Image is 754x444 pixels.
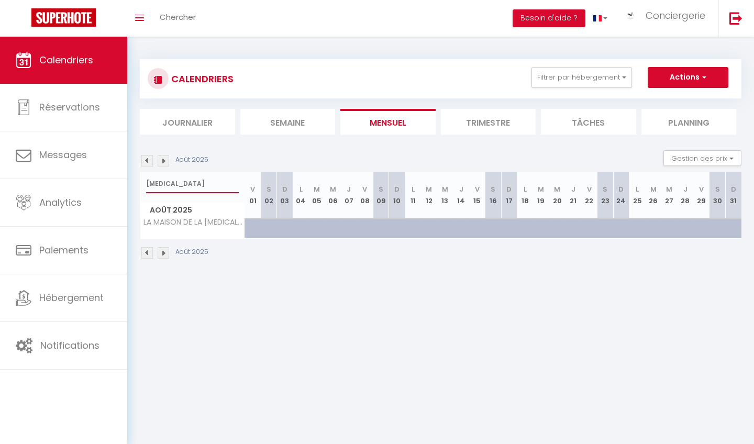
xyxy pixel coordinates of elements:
abbr: V [587,184,592,194]
img: Super Booking [31,8,96,27]
abbr: S [267,184,271,194]
abbr: D [282,184,287,194]
th: 18 [517,172,534,218]
th: 23 [597,172,614,218]
abbr: S [491,184,495,194]
th: 13 [437,172,453,218]
th: 06 [325,172,341,218]
abbr: S [603,184,607,194]
h3: CALENDRIERS [169,67,234,91]
th: 15 [469,172,485,218]
th: 30 [709,172,726,218]
abbr: V [699,184,704,194]
th: 22 [581,172,597,218]
span: Messages [39,148,87,161]
th: 29 [693,172,709,218]
li: Semaine [240,109,336,135]
abbr: M [442,184,448,194]
th: 31 [725,172,741,218]
th: 02 [261,172,277,218]
th: 03 [277,172,293,218]
img: logout [729,12,742,25]
button: Gestion des prix [663,150,741,166]
th: 26 [645,172,661,218]
th: 19 [533,172,549,218]
p: Août 2025 [175,247,208,257]
span: Analytics [39,196,82,209]
span: Notifications [40,339,99,352]
th: 12 [421,172,437,218]
th: 05 [309,172,325,218]
button: Filtrer par hébergement [531,67,632,88]
th: 17 [501,172,517,218]
span: Réservations [39,101,100,114]
abbr: D [618,184,624,194]
abbr: L [412,184,415,194]
abbr: J [571,184,575,194]
abbr: M [314,184,320,194]
abbr: J [347,184,351,194]
th: 04 [293,172,309,218]
th: 21 [565,172,581,218]
button: Actions [648,67,728,88]
button: Besoin d'aide ? [513,9,585,27]
li: Journalier [140,109,235,135]
input: Rechercher un logement... [146,174,239,193]
span: Conciergerie [646,9,705,22]
li: Tâches [541,109,636,135]
th: 16 [485,172,501,218]
th: 09 [373,172,389,218]
abbr: M [538,184,544,194]
abbr: J [459,184,463,194]
th: 25 [629,172,646,218]
th: 27 [661,172,678,218]
li: Trimestre [441,109,536,135]
button: Ouvrir le widget de chat LiveChat [8,4,40,36]
th: 28 [678,172,694,218]
span: Hébergement [39,291,104,304]
th: 07 [341,172,357,218]
span: Paiements [39,243,88,257]
abbr: L [300,184,303,194]
abbr: M [666,184,672,194]
abbr: M [330,184,336,194]
abbr: L [524,184,527,194]
abbr: L [636,184,639,194]
th: 14 [453,172,469,218]
img: ... [623,10,639,21]
th: 24 [613,172,629,218]
abbr: V [250,184,255,194]
abbr: D [731,184,736,194]
abbr: M [650,184,657,194]
abbr: M [554,184,560,194]
abbr: D [506,184,512,194]
span: Calendriers [39,53,93,66]
abbr: D [394,184,400,194]
abbr: J [683,184,688,194]
th: 08 [357,172,373,218]
th: 01 [245,172,261,218]
abbr: M [426,184,432,194]
abbr: S [715,184,720,194]
span: Août 2025 [140,203,245,218]
p: Août 2025 [175,155,208,165]
th: 11 [405,172,421,218]
span: Chercher [160,12,196,23]
li: Planning [641,109,737,135]
th: 10 [389,172,405,218]
li: Mensuel [340,109,436,135]
th: 20 [549,172,565,218]
span: LA MAISON DE LA [MEDICAL_DATA] Située en plein coeur de ville [142,218,247,226]
abbr: V [362,184,367,194]
abbr: V [475,184,480,194]
abbr: S [379,184,383,194]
